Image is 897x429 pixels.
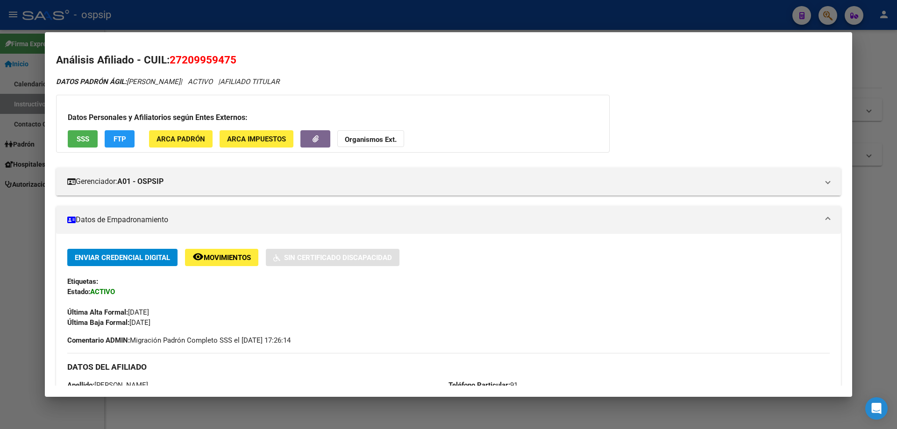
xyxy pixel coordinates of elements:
div: Open Intercom Messenger [865,397,888,420]
span: SSS [77,135,89,143]
span: Migración Padrón Completo SSS el [DATE] 17:26:14 [67,335,291,345]
button: Organismos Ext. [337,130,404,148]
span: FTP [114,135,126,143]
strong: Apellido: [67,381,94,389]
strong: Última Baja Formal: [67,318,129,327]
span: 91 [448,381,518,389]
mat-panel-title: Gerenciador: [67,176,819,187]
button: Enviar Credencial Digital [67,249,178,266]
button: Sin Certificado Discapacidad [266,249,399,266]
strong: Teléfono Particular: [448,381,510,389]
strong: Comentario ADMIN: [67,336,130,345]
span: [DATE] [67,318,150,327]
mat-expansion-panel-header: Gerenciador:A01 - OSPSIP [56,168,841,196]
button: Movimientos [185,249,258,266]
span: Movimientos [204,253,251,262]
i: | ACTIVO | [56,77,279,86]
button: FTP [105,130,135,148]
strong: Última Alta Formal: [67,308,128,316]
span: [PERSON_NAME] [67,381,148,389]
h3: DATOS DEL AFILIADO [67,362,830,372]
span: [DATE] [67,308,149,316]
mat-panel-title: Datos de Empadronamiento [67,214,819,225]
strong: A01 - OSPSIP [117,176,164,187]
h2: Análisis Afiliado - CUIL: [56,52,841,68]
strong: Estado: [67,288,90,296]
strong: Etiquetas: [67,277,98,286]
mat-icon: remove_red_eye [192,251,204,262]
span: 27209959475 [170,54,236,66]
span: Enviar Credencial Digital [75,253,170,262]
strong: Organismos Ext. [345,135,397,144]
button: SSS [68,130,98,148]
span: [PERSON_NAME] [56,77,180,86]
button: ARCA Impuestos [220,130,293,148]
button: ARCA Padrón [149,130,213,148]
span: ARCA Impuestos [227,135,286,143]
strong: ACTIVO [90,288,115,296]
strong: DATOS PADRÓN ÁGIL: [56,77,127,86]
h3: Datos Personales y Afiliatorios según Entes Externos: [68,112,598,123]
span: ARCA Padrón [157,135,205,143]
mat-expansion-panel-header: Datos de Empadronamiento [56,206,841,234]
span: AFILIADO TITULAR [220,77,279,86]
span: Sin Certificado Discapacidad [284,253,392,262]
